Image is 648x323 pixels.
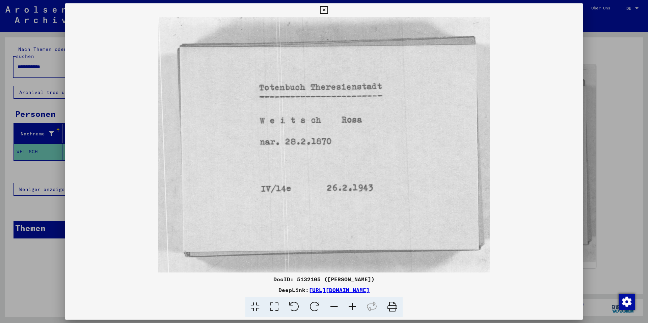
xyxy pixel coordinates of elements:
img: Zustimmung ändern [619,294,635,310]
div: DeepLink: [65,286,583,294]
a: [URL][DOMAIN_NAME] [309,287,370,293]
div: DocID: 5132105 ([PERSON_NAME]) [65,275,583,283]
img: 001.jpg [65,17,583,272]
